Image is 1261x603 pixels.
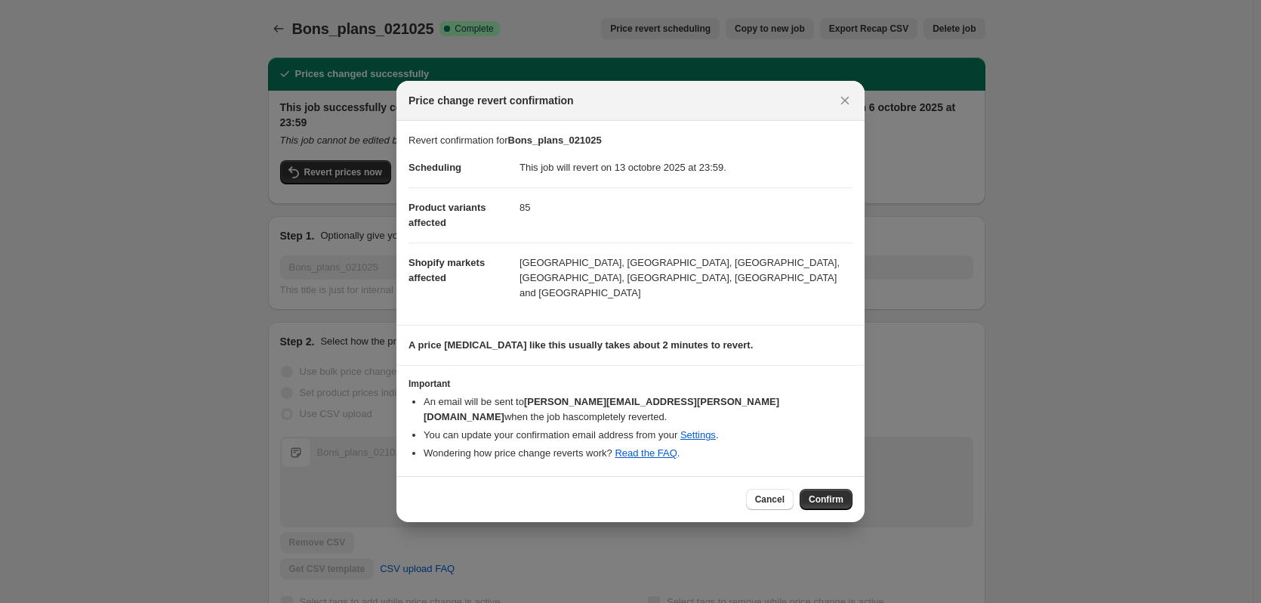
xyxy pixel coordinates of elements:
a: Read the FAQ [615,447,677,459]
b: [PERSON_NAME][EMAIL_ADDRESS][PERSON_NAME][DOMAIN_NAME] [424,396,779,422]
button: Confirm [800,489,852,510]
b: Bons_plans_021025 [508,135,602,146]
a: Settings [680,429,716,441]
dd: This job will revert on 13 octobre 2025 at 23:59. [520,148,852,187]
li: An email will be sent to when the job has completely reverted . [424,394,852,425]
button: Cancel [746,489,794,510]
span: Price change revert confirmation [409,93,574,108]
span: Cancel [755,493,785,506]
li: You can update your confirmation email address from your . [424,428,852,443]
p: Revert confirmation for [409,133,852,148]
li: Wondering how price change reverts work? . [424,446,852,461]
button: Close [834,90,856,111]
span: Scheduling [409,162,461,173]
dd: [GEOGRAPHIC_DATA], [GEOGRAPHIC_DATA], [GEOGRAPHIC_DATA], [GEOGRAPHIC_DATA], [GEOGRAPHIC_DATA], [G... [520,243,852,313]
h3: Important [409,378,852,390]
span: Product variants affected [409,202,486,228]
b: A price [MEDICAL_DATA] like this usually takes about 2 minutes to revert. [409,339,753,351]
span: Confirm [809,493,843,506]
dd: 85 [520,187,852,227]
span: Shopify markets affected [409,257,485,283]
